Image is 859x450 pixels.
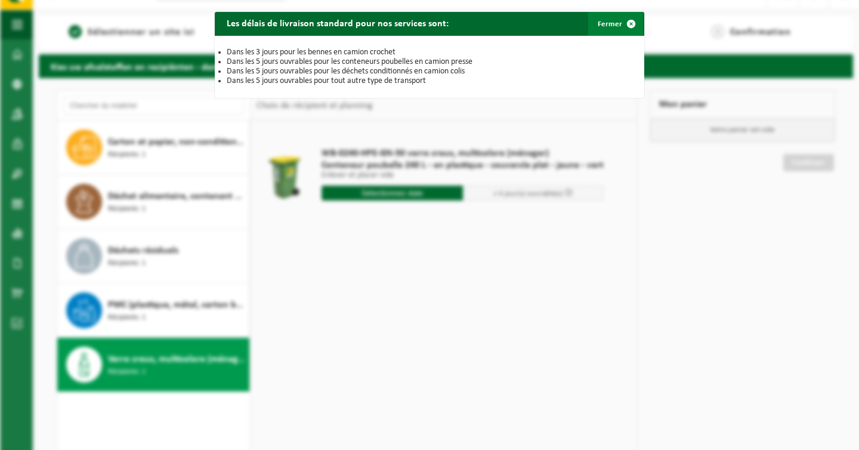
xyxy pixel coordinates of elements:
[215,12,461,35] h2: Les délais de livraison standard pour nos services sont:
[227,57,632,67] li: Dans les 5 jours ouvrables pour les conteneurs poubelles en camion presse
[227,76,632,86] li: Dans les 5 jours ouvrables pour tout autre type de transport
[588,12,643,36] button: Fermer
[227,67,632,76] li: Dans les 5 jours ouvrables pour les déchets conditionnés en camion colis
[227,48,632,57] li: Dans les 3 jours pour les bennes en camion crochet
